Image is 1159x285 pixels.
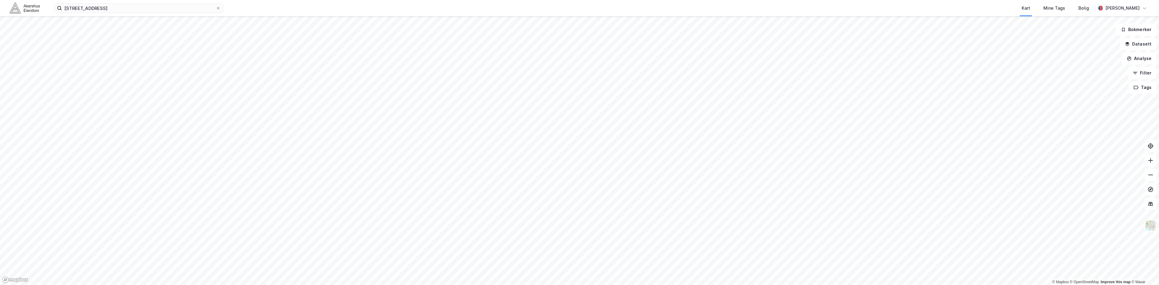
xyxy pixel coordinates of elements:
[1122,52,1157,65] button: Analyse
[1070,280,1099,284] a: OpenStreetMap
[1022,5,1030,12] div: Kart
[1116,24,1157,36] button: Bokmerker
[1120,38,1157,50] button: Datasett
[1129,256,1159,285] div: Kontrollprogram for chat
[1101,280,1131,284] a: Improve this map
[2,276,28,283] a: Mapbox homepage
[1129,256,1159,285] iframe: Chat Widget
[1078,5,1089,12] div: Bolig
[1105,5,1140,12] div: [PERSON_NAME]
[1128,67,1157,79] button: Filter
[62,4,216,13] input: Søk på adresse, matrikkel, gårdeiere, leietakere eller personer
[1043,5,1065,12] div: Mine Tags
[1129,81,1157,93] button: Tags
[1145,220,1156,231] img: Z
[1052,280,1069,284] a: Mapbox
[10,3,40,13] img: akershus-eiendom-logo.9091f326c980b4bce74ccdd9f866810c.svg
